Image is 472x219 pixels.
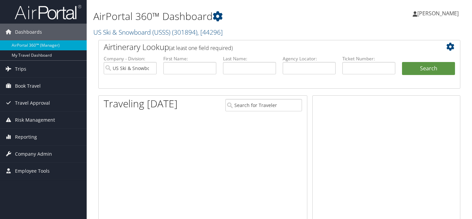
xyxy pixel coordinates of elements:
input: Search for Traveler [225,99,302,111]
label: First Name: [163,55,216,62]
span: ( 301894 ) [172,28,197,37]
label: Company - Division: [104,55,157,62]
span: [PERSON_NAME] [417,10,459,17]
button: Search [402,62,455,75]
span: Dashboards [15,24,42,40]
span: (at least one field required) [169,44,233,52]
h1: AirPortal 360™ Dashboard [93,9,341,23]
span: Company Admin [15,146,52,162]
span: Employee Tools [15,163,50,179]
a: US Ski & Snowboard (USSS) [93,28,223,37]
label: Agency Locator: [283,55,336,62]
span: Reporting [15,129,37,145]
img: airportal-logo.png [15,4,81,20]
label: Ticket Number: [342,55,395,62]
a: [PERSON_NAME] [413,3,465,23]
span: Risk Management [15,112,55,128]
span: Book Travel [15,78,41,94]
span: Trips [15,61,26,77]
label: Last Name: [223,55,276,62]
span: Travel Approval [15,95,50,111]
span: , [ 44296 ] [197,28,223,37]
h2: Airtinerary Lookup [104,41,425,53]
h1: Traveling [DATE] [104,97,178,111]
